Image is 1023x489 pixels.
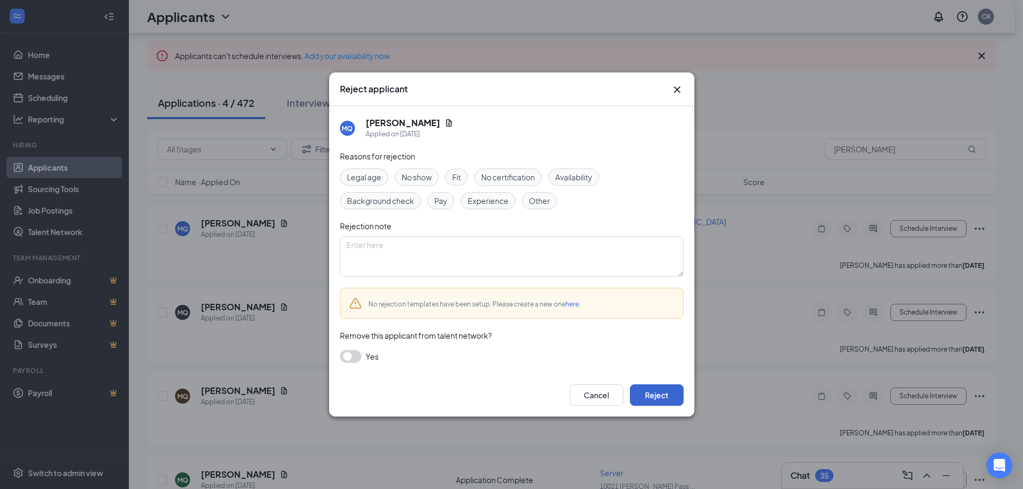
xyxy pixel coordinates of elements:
span: Other [529,195,550,207]
span: Fit [452,171,461,183]
span: Yes [366,350,379,363]
span: Rejection note [340,221,391,231]
span: No certification [481,171,535,183]
div: Open Intercom Messenger [986,452,1012,478]
svg: Document [445,119,453,127]
svg: Warning [349,297,362,310]
button: Cancel [570,384,623,406]
h3: Reject applicant [340,83,408,95]
span: No show [402,171,432,183]
svg: Cross [671,83,684,96]
div: MQ [342,124,353,133]
span: Background check [347,195,414,207]
button: Reject [630,384,684,406]
span: Reasons for rejection [340,151,415,161]
span: Experience [468,195,509,207]
button: Close [671,83,684,96]
span: Availability [555,171,592,183]
a: here [565,300,579,308]
span: Legal age [347,171,381,183]
span: No rejection templates have been setup. Please create a new one . [368,300,581,308]
span: Pay [434,195,447,207]
div: Applied on [DATE] [366,129,453,140]
span: Remove this applicant from talent network? [340,331,492,340]
h5: [PERSON_NAME] [366,117,440,129]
